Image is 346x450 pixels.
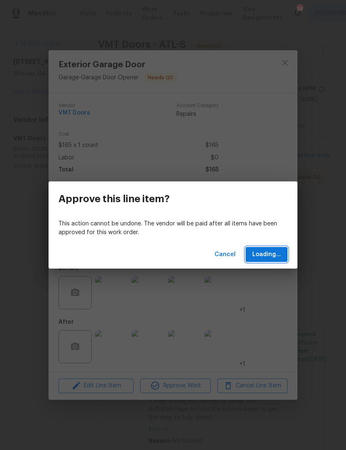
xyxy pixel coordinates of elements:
button: Cancel [211,247,239,262]
span: Cancel [214,249,236,260]
button: Loading... [246,247,288,262]
p: This action cannot be undone. The vendor will be paid after all items have been approved for this... [58,220,288,237]
span: Loading... [252,249,281,260]
h3: Approve this line item? [58,193,170,205]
